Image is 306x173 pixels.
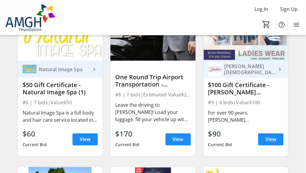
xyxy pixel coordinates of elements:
[208,99,283,107] div: #9 | 6 bids | Value $100
[73,134,98,146] a: View
[250,4,273,14] button: Log In
[80,136,91,143] span: View
[4,2,57,33] img: Alexandra Marine & General Hospital Foundation's Logo
[165,134,191,146] a: View
[23,99,98,107] div: #6 | 7 bids | Value $50
[115,140,139,150] div: Current Bid
[203,61,288,78] a: Schaefer's Ladies Wear [PERSON_NAME] [DEMOGRAPHIC_DATA] Wear
[23,129,47,140] div: $60
[280,5,298,13] span: Sign Up
[258,134,283,146] a: View
[91,66,98,73] mat-icon: keyboard_arrow_right
[275,4,302,14] button: Sign Up
[290,19,302,31] button: Menu
[261,19,272,30] button: Cart
[222,64,276,76] div: [PERSON_NAME] [DEMOGRAPHIC_DATA] Wear
[208,129,232,140] div: $90
[115,102,190,123] div: Leave the driving to [PERSON_NAME]! Load your luggage, fill your vehicle up with gas and leave th...
[18,61,103,78] a: Natural Image SpaNatural Image Spa
[255,5,268,13] span: Log In
[208,140,232,150] div: Current Bid
[276,66,283,73] mat-icon: keyboard_arrow_right
[23,109,98,124] div: Natural Image Spa is a full body and hair care service located in [GEOGRAPHIC_DATA]. This $50.00 ...
[208,63,222,77] img: Schaefer's Ladies Wear
[36,67,91,73] div: Natural Image Spa
[115,74,190,88] div: One Round Trip Airport Transportation - Goderich to [PERSON_NAME][GEOGRAPHIC_DATA]
[173,136,184,143] span: View
[115,91,190,99] div: #8 | 7 bids | Estimated Value $230
[276,19,288,31] button: Help
[23,63,36,77] img: Natural Image Spa
[115,129,139,140] div: $170
[23,82,98,96] div: $50 Gift Certificate - Natural Image Spa (1)
[208,109,283,124] div: For over 90 years, [PERSON_NAME] [DEMOGRAPHIC_DATA] Wear has been offering fashion trends from ar...
[208,82,283,96] div: $100 Gift Certificate - [PERSON_NAME] [DEMOGRAPHIC_DATA] Wear
[18,13,103,61] img: $50 Gift Certificate - Natural Image Spa (1)
[203,13,288,61] img: $100 Gift Certificate - Schaefer's Ladies Wear
[23,140,47,150] div: Current Bid
[110,13,195,61] img: One Round Trip Airport Transportation - Goderich to Pearson Airport
[265,136,276,143] span: View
